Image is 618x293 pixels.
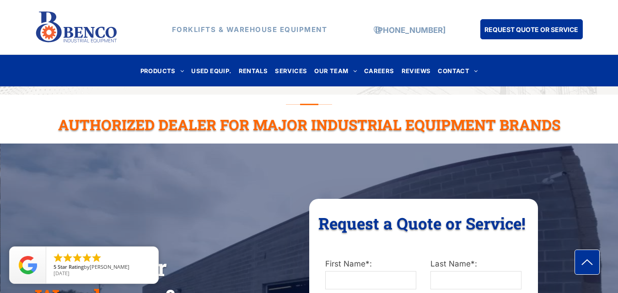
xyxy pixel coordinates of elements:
a: PRODUCTS [137,64,188,77]
li:  [91,252,102,263]
li:  [72,252,83,263]
a: USED EQUIP. [188,64,235,77]
span: [DATE] [54,270,70,277]
label: First Name*: [325,258,416,270]
a: REVIEWS [398,64,435,77]
span: Star Rating [58,263,84,270]
a: SERVICES [271,64,311,77]
span: 5 [54,263,56,270]
span: Request a Quote or Service! [318,213,526,234]
span: REQUEST QUOTE OR SERVICE [484,21,578,38]
label: Last Name*: [430,258,521,270]
strong: FORKLIFTS & WAREHOUSE EQUIPMENT [172,25,328,34]
a: OUR TEAM [311,64,360,77]
a: CAREERS [360,64,398,77]
li:  [81,252,92,263]
a: CONTACT [434,64,481,77]
li:  [62,252,73,263]
a: REQUEST QUOTE OR SERVICE [480,19,583,39]
img: Review Rating [19,256,37,274]
span: For All Your [35,252,167,282]
span: [PERSON_NAME] [90,263,129,270]
span: Authorized Dealer For Major Industrial Equipment Brands [58,115,560,134]
a: [PHONE_NUMBER] [375,26,446,35]
span: by [54,264,151,271]
a: RENTALS [235,64,272,77]
li:  [53,252,64,263]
